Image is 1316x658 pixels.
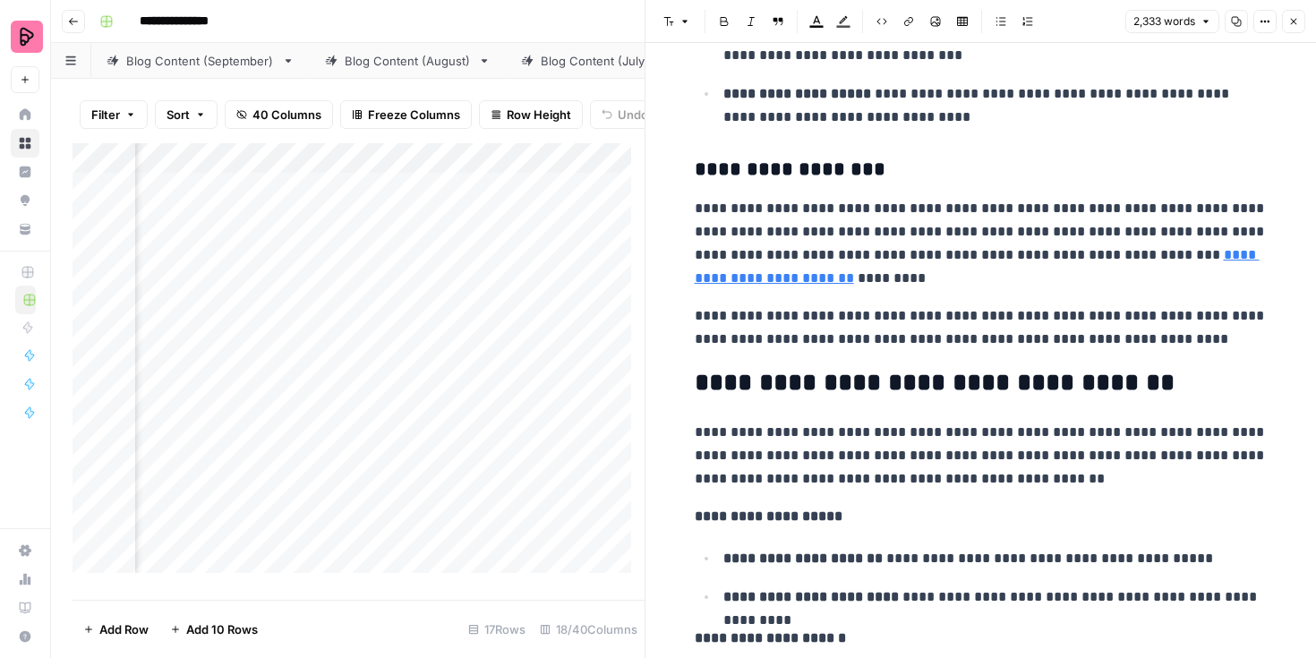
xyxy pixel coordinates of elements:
[11,158,39,186] a: Insights
[345,52,471,70] div: Blog Content (August)
[11,536,39,565] a: Settings
[91,43,310,79] a: Blog Content (September)
[310,43,506,79] a: Blog Content (August)
[507,106,571,124] span: Row Height
[167,106,190,124] span: Sort
[73,615,159,644] button: Add Row
[340,100,472,129] button: Freeze Columns
[368,106,460,124] span: Freeze Columns
[11,100,39,129] a: Home
[99,620,149,638] span: Add Row
[479,100,583,129] button: Row Height
[252,106,321,124] span: 40 Columns
[1125,10,1219,33] button: 2,333 words
[159,615,269,644] button: Add 10 Rows
[11,565,39,594] a: Usage
[186,620,258,638] span: Add 10 Rows
[541,52,651,70] div: Blog Content (July)
[11,129,39,158] a: Browse
[533,615,645,644] div: 18/40 Columns
[590,100,660,129] button: Undo
[11,594,39,622] a: Learning Hub
[461,615,533,644] div: 17 Rows
[225,100,333,129] button: 40 Columns
[11,186,39,215] a: Opportunities
[1133,13,1195,30] span: 2,333 words
[11,14,39,59] button: Workspace: Preply
[155,100,218,129] button: Sort
[80,100,148,129] button: Filter
[11,622,39,651] button: Help + Support
[91,106,120,124] span: Filter
[11,215,39,244] a: Your Data
[506,43,686,79] a: Blog Content (July)
[126,52,275,70] div: Blog Content (September)
[618,106,648,124] span: Undo
[11,21,43,53] img: Preply Logo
